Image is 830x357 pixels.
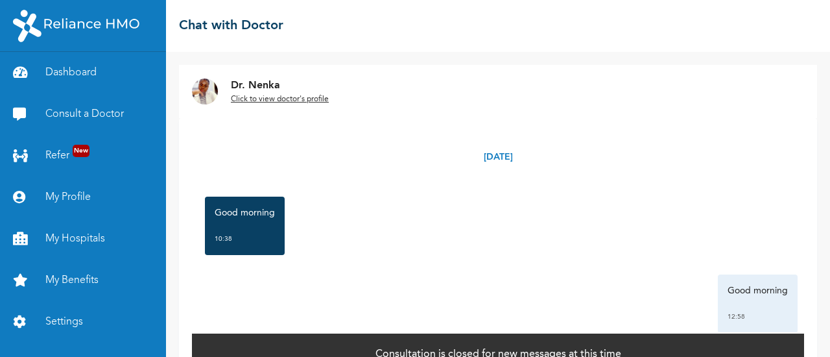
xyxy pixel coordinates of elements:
p: Good morning [215,206,275,219]
img: Dr. undefined` [192,79,218,105]
div: 10:38 [215,232,275,245]
p: Dr. Nenka [231,78,329,93]
h2: Chat with Doctor [179,16,283,36]
p: [DATE] [484,151,513,164]
div: 12:58 [728,310,788,323]
p: Good morning [728,284,788,297]
img: RelianceHMO's Logo [13,10,139,42]
span: New [73,145,89,157]
u: Click to view doctor's profile [231,95,329,103]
